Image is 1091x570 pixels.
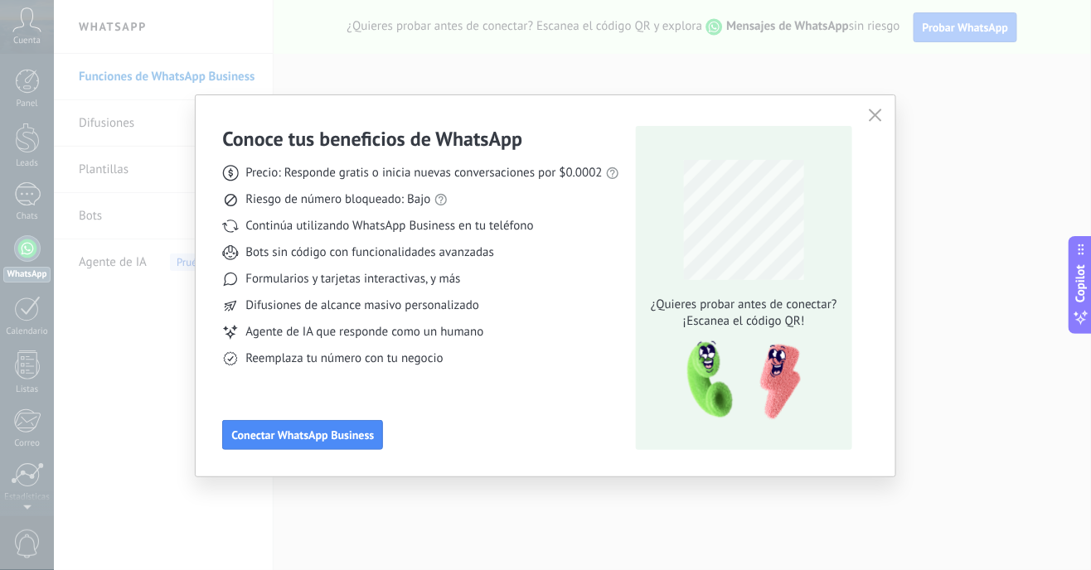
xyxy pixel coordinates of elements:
[222,420,383,450] button: Conectar WhatsApp Business
[1073,265,1089,303] span: Copilot
[245,350,443,367] span: Reemplaza tu número con tu negocio
[245,244,494,261] span: Bots sin código con funcionalidades avanzadas
[673,336,804,425] img: qr-pic-1x.png
[245,218,533,234] span: Continúa utilizando WhatsApp Business en tu teléfono
[231,429,374,441] span: Conectar WhatsApp Business
[245,271,460,287] span: Formularios y tarjetas interactivas, y más
[646,313,841,330] span: ¡Escanea el código QR!
[245,191,430,208] span: Riesgo de número bloqueado: Bajo
[245,297,479,314] span: Difusiones de alcance masivo personalizado
[222,126,522,152] h3: Conoce tus beneficios de WhatsApp
[245,324,483,341] span: Agente de IA que responde como un humano
[245,165,603,181] span: Precio: Responde gratis o inicia nuevas conversaciones por $0.0002
[646,297,841,313] span: ¿Quieres probar antes de conectar?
